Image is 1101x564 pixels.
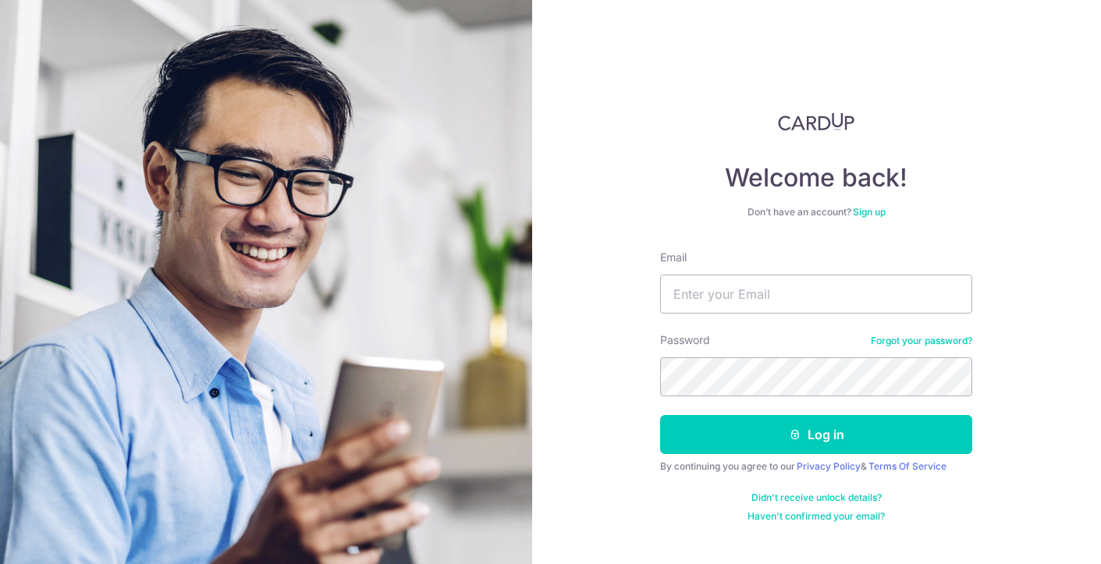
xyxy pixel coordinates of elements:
[853,206,886,218] a: Sign up
[660,332,710,348] label: Password
[871,335,972,347] a: Forgot your password?
[868,460,947,472] a: Terms Of Service
[660,206,972,218] div: Don’t have an account?
[660,162,972,193] h4: Welcome back!
[797,460,861,472] a: Privacy Policy
[660,275,972,314] input: Enter your Email
[660,415,972,454] button: Log in
[751,491,882,504] a: Didn't receive unlock details?
[748,510,885,523] a: Haven't confirmed your email?
[660,250,687,265] label: Email
[778,112,854,131] img: CardUp Logo
[660,460,972,473] div: By continuing you agree to our &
